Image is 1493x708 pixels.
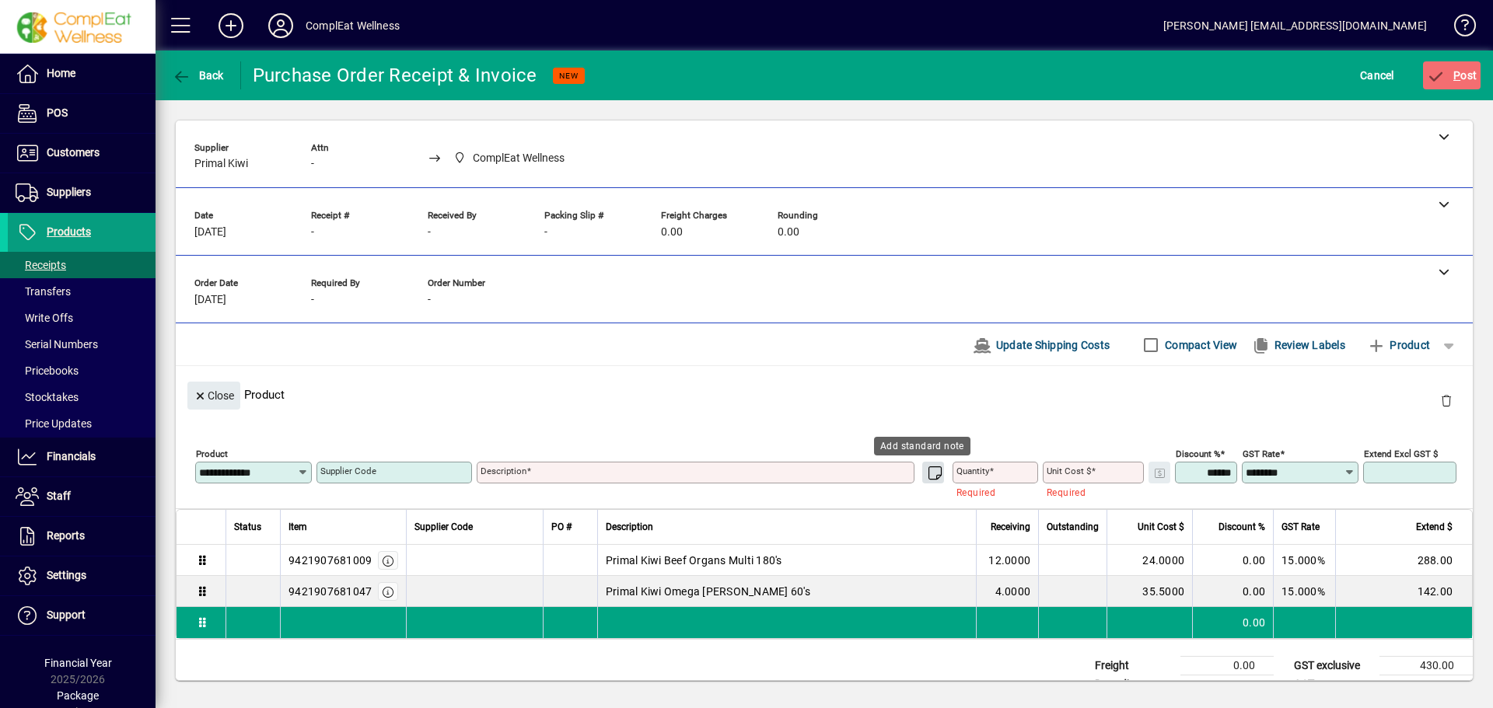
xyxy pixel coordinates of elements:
[1243,448,1280,459] mat-label: GST rate
[988,553,1030,568] span: 12.0000
[1379,657,1473,675] td: 430.00
[288,518,307,535] span: Item
[194,294,226,306] span: [DATE]
[306,13,400,38] div: ComplEat Wellness
[8,173,156,212] a: Suppliers
[8,278,156,305] a: Transfers
[1087,675,1180,694] td: Rounding
[1442,3,1474,54] a: Knowledge Base
[449,148,572,168] span: ComplEat Wellness
[661,226,683,239] span: 0.00
[8,305,156,331] a: Write Offs
[1335,576,1472,607] td: 142.00
[16,417,92,430] span: Price Updates
[8,357,156,384] a: Pricebooks
[1427,69,1477,82] span: ost
[414,518,473,535] span: Supplier Code
[47,609,86,621] span: Support
[47,146,100,159] span: Customers
[1428,393,1465,407] app-page-header-button: Delete
[57,689,99,702] span: Package
[196,448,228,459] mat-label: Product
[16,364,79,377] span: Pricebooks
[47,529,85,542] span: Reports
[1273,576,1335,607] td: 15.000%
[973,333,1110,357] span: Update Shipping Costs
[172,69,224,82] span: Back
[428,294,431,306] span: -
[1087,657,1180,675] td: Freight
[967,331,1116,359] button: Update Shipping Costs
[8,54,156,93] a: Home
[1138,518,1184,535] span: Unit Cost $
[544,226,547,239] span: -
[1453,69,1460,82] span: P
[47,186,91,198] span: Suppliers
[1251,333,1345,357] span: Review Labels
[1416,518,1453,535] span: Extend $
[8,134,156,173] a: Customers
[1219,518,1265,535] span: Discount %
[473,150,565,166] span: ComplEat Wellness
[16,285,71,298] span: Transfers
[1286,657,1379,675] td: GST exclusive
[1379,675,1473,694] td: 64.50
[1192,545,1273,576] td: 0.00
[481,466,526,476] mat-label: Description
[1163,13,1427,38] div: [PERSON_NAME] [EMAIL_ADDRESS][DOMAIN_NAME]
[288,553,372,568] div: 9421907681009
[194,226,226,239] span: [DATE]
[44,657,112,669] span: Financial Year
[8,556,156,595] a: Settings
[311,158,314,170] span: -
[184,388,244,402] app-page-header-button: Close
[47,569,86,581] span: Settings
[1245,331,1351,359] button: Review Labels
[8,410,156,437] a: Price Updates
[1356,61,1398,89] button: Cancel
[1047,466,1091,476] mat-label: Unit Cost $
[156,61,241,89] app-page-header-button: Back
[311,294,314,306] span: -
[234,518,261,535] span: Status
[206,12,256,40] button: Add
[597,576,976,607] td: Primal Kiwi Omega [PERSON_NAME] 60's
[47,450,96,462] span: Financials
[1286,675,1379,694] td: GST
[168,61,228,89] button: Back
[1047,483,1131,500] mat-error: Required
[1142,584,1184,599] span: 35.5000
[47,67,75,79] span: Home
[551,518,572,535] span: PO #
[1142,553,1184,568] span: 24.0000
[8,94,156,133] a: POS
[288,584,372,599] div: 9421907681047
[16,259,66,271] span: Receipts
[253,63,537,88] div: Purchase Order Receipt & Invoice
[16,338,98,351] span: Serial Numbers
[16,312,73,324] span: Write Offs
[1423,61,1481,89] button: Post
[559,71,579,81] span: NEW
[8,252,156,278] a: Receipts
[47,106,68,119] span: POS
[194,383,234,409] span: Close
[1335,545,1472,576] td: 288.00
[1180,657,1274,675] td: 0.00
[8,517,156,556] a: Reports
[778,226,799,239] span: 0.00
[1180,675,1274,694] td: 0.00
[1273,545,1335,576] td: 15.000%
[8,477,156,516] a: Staff
[995,584,1031,599] span: 4.0000
[1192,576,1273,607] td: 0.00
[1176,448,1220,459] mat-label: Discount %
[1281,518,1320,535] span: GST Rate
[8,596,156,635] a: Support
[311,226,314,239] span: -
[874,437,970,455] div: Add standard note
[8,384,156,410] a: Stocktakes
[1192,607,1273,638] td: 0.00
[1047,518,1099,535] span: Outstanding
[956,466,989,476] mat-label: Quantity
